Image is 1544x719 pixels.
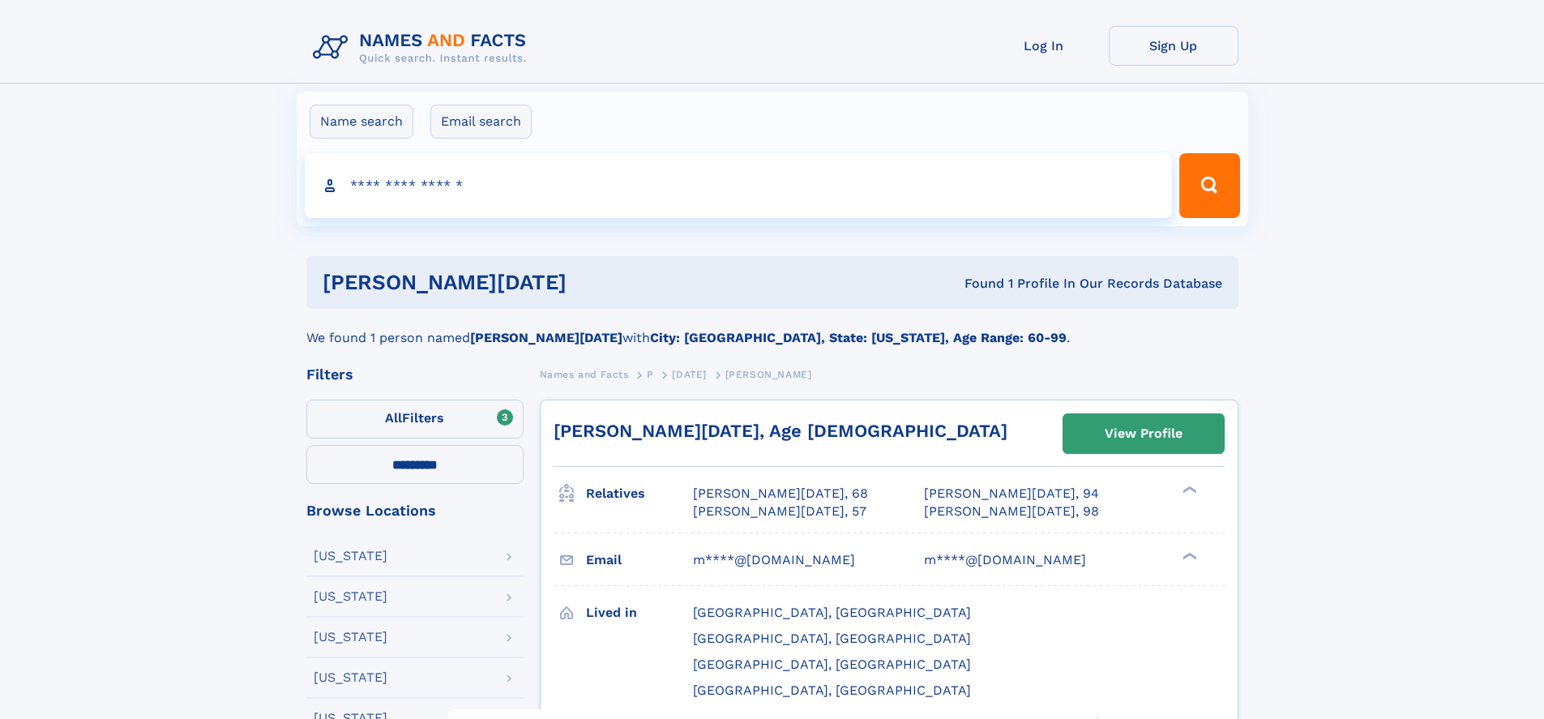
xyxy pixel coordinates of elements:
[725,369,812,380] span: [PERSON_NAME]
[1179,153,1239,218] button: Search Button
[1178,550,1198,561] div: ❯
[306,309,1238,348] div: We found 1 person named with .
[314,631,387,644] div: [US_STATE]
[385,410,402,426] span: All
[693,503,866,520] a: [PERSON_NAME][DATE], 57
[765,275,1222,293] div: Found 1 Profile In Our Records Database
[586,599,693,627] h3: Lived in
[310,105,413,139] label: Name search
[647,369,654,380] span: P
[1178,485,1198,495] div: ❯
[672,369,707,380] span: [DATE]
[693,631,971,646] span: [GEOGRAPHIC_DATA], [GEOGRAPHIC_DATA]
[672,364,707,384] a: [DATE]
[924,485,1099,503] a: [PERSON_NAME][DATE], 94
[1063,414,1224,453] a: View Profile
[693,683,971,698] span: [GEOGRAPHIC_DATA], [GEOGRAPHIC_DATA]
[314,671,387,684] div: [US_STATE]
[306,26,540,70] img: Logo Names and Facts
[540,364,629,384] a: Names and Facts
[314,590,387,603] div: [US_STATE]
[306,367,524,382] div: Filters
[470,330,622,345] b: [PERSON_NAME][DATE]
[430,105,532,139] label: Email search
[650,330,1067,345] b: City: [GEOGRAPHIC_DATA], State: [US_STATE], Age Range: 60-99
[693,657,971,672] span: [GEOGRAPHIC_DATA], [GEOGRAPHIC_DATA]
[924,503,1099,520] a: [PERSON_NAME][DATE], 98
[693,485,868,503] a: [PERSON_NAME][DATE], 68
[314,550,387,563] div: [US_STATE]
[586,546,693,574] h3: Email
[647,364,654,384] a: P
[306,400,524,439] label: Filters
[586,480,693,507] h3: Relatives
[305,153,1173,218] input: search input
[1109,26,1238,66] a: Sign Up
[979,26,1109,66] a: Log In
[306,503,524,518] div: Browse Locations
[323,272,766,293] h1: [PERSON_NAME][DATE]
[1105,415,1183,452] div: View Profile
[554,421,1007,441] a: [PERSON_NAME][DATE], Age [DEMOGRAPHIC_DATA]
[693,605,971,620] span: [GEOGRAPHIC_DATA], [GEOGRAPHIC_DATA]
